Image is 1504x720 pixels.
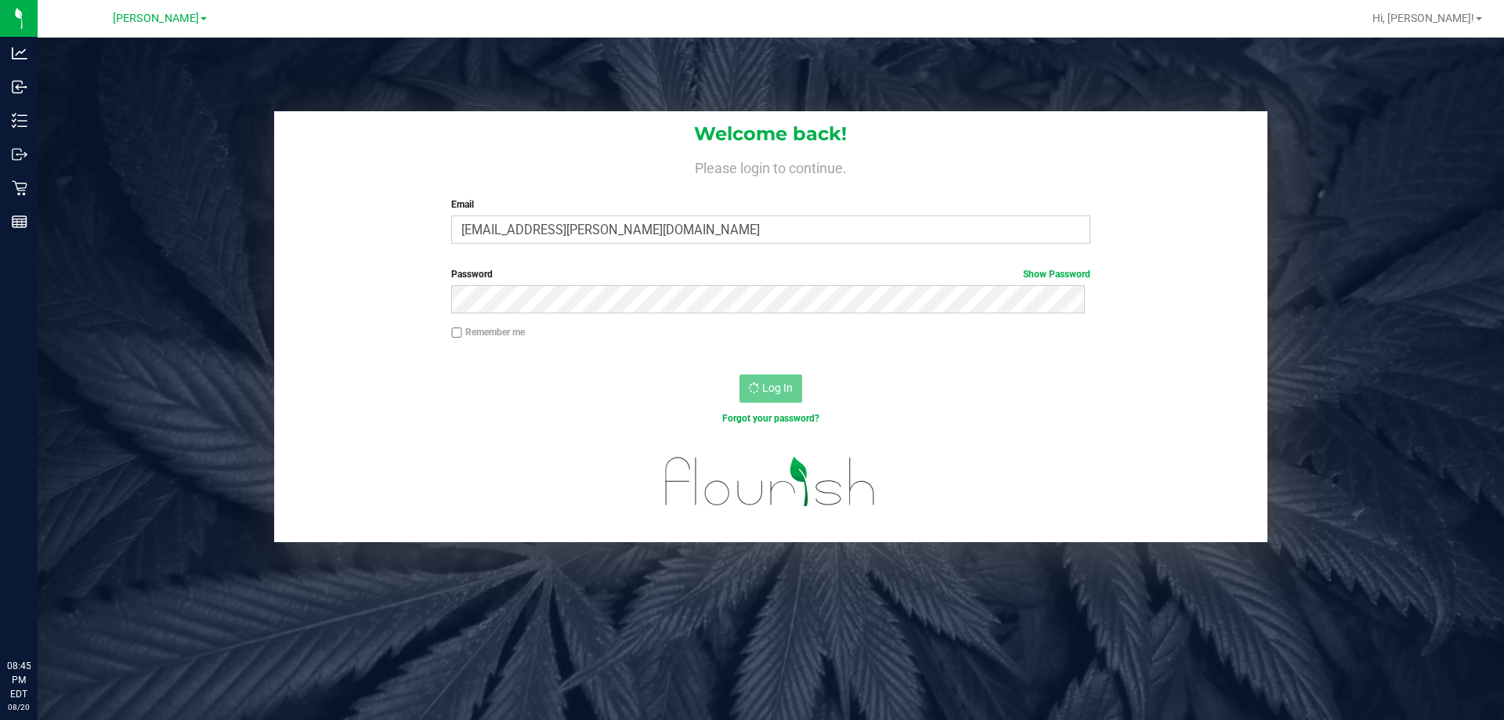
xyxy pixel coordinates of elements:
[12,147,27,162] inline-svg: Outbound
[722,413,819,424] a: Forgot your password?
[646,442,895,522] img: flourish_logo.svg
[7,659,31,701] p: 08:45 PM EDT
[1023,269,1090,280] a: Show Password
[739,374,802,403] button: Log In
[1372,12,1474,24] span: Hi, [PERSON_NAME]!
[12,45,27,61] inline-svg: Analytics
[451,325,525,339] label: Remember me
[7,701,31,713] p: 08/20
[451,197,1090,212] label: Email
[12,180,27,196] inline-svg: Retail
[762,382,793,394] span: Log In
[12,79,27,95] inline-svg: Inbound
[451,327,462,338] input: Remember me
[274,157,1267,175] h4: Please login to continue.
[451,269,493,280] span: Password
[12,214,27,230] inline-svg: Reports
[274,124,1267,144] h1: Welcome back!
[12,113,27,128] inline-svg: Inventory
[113,12,199,25] span: [PERSON_NAME]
